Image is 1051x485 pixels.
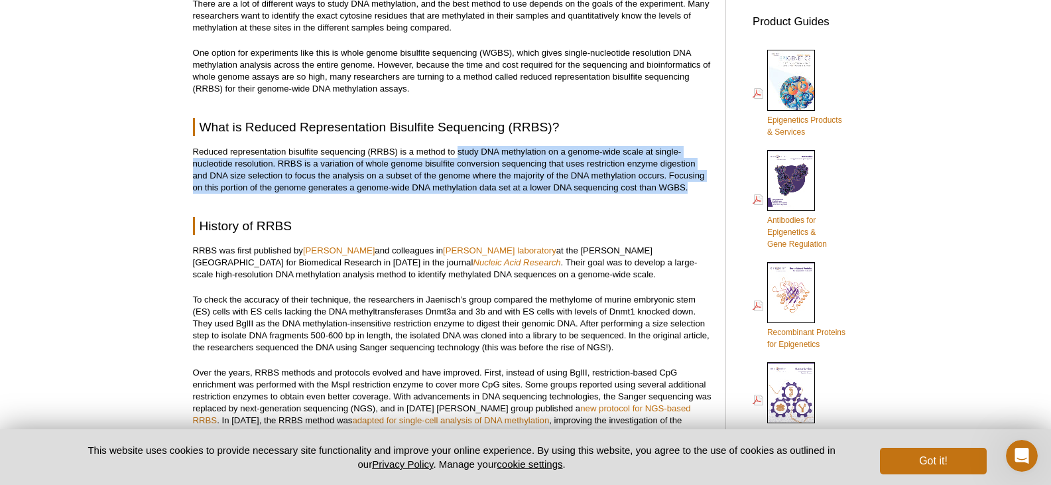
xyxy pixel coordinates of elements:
[753,48,842,139] a: Epigenetics Products& Services
[193,294,712,354] p: To check the accuracy of their technique, the researchers in Jaenisch’s group compared the methyl...
[352,415,549,425] a: adapted for single-cell analysis of DNA methylation
[767,428,828,437] span: Custom Services
[193,245,712,281] p: RRBS was first published by and colleagues in at the [PERSON_NAME][GEOGRAPHIC_DATA] for Biomedica...
[65,443,859,471] p: This website uses cookies to provide necessary site functionality and improve your online experie...
[767,362,815,423] img: Custom_Services_cover
[767,50,815,111] img: Epi_brochure_140604_cover_web_70x200
[443,245,556,255] a: [PERSON_NAME] laboratory
[193,118,712,136] h2: What is Reduced Representation Bisulfite Sequencing (RRBS)?
[193,217,712,235] h2: History of RRBS
[497,458,562,470] button: cookie settings
[767,115,842,137] span: Epigenetics Products & Services
[753,361,828,440] a: Custom Services
[303,245,375,255] a: [PERSON_NAME]
[767,150,815,211] img: Abs_epi_2015_cover_web_70x200
[753,149,827,251] a: Antibodies forEpigenetics &Gene Regulation
[193,367,712,439] p: Over the years, RRBS methods and protocols evolved and have improved. First, instead of using Bgl...
[753,9,859,28] h3: Product Guides
[767,216,827,249] span: Antibodies for Epigenetics & Gene Regulation
[193,403,691,425] a: new protocol for NGS-based RRBS
[372,458,433,470] a: Privacy Policy
[767,262,815,323] img: Rec_prots_140604_cover_web_70x200
[473,257,560,267] a: Nucleic Acid Research
[193,146,712,194] p: Reduced representation bisulfite sequencing (RRBS) is a method to study DNA methylation on a geno...
[880,448,986,474] button: Got it!
[193,47,712,95] p: One option for experiments like this is whole genome bisulfite sequencing (WGBS), which gives sin...
[753,261,845,352] a: Recombinant Proteinsfor Epigenetics
[1006,440,1038,472] iframe: Intercom live chat
[767,328,845,349] span: Recombinant Proteins for Epigenetics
